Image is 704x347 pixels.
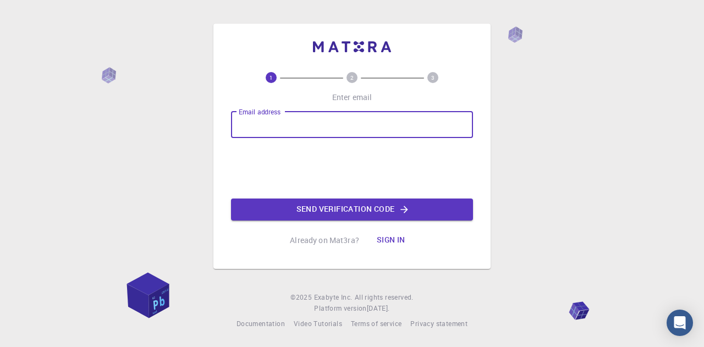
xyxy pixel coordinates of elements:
[355,292,414,303] span: All rights reserved.
[367,304,390,312] span: [DATE] .
[350,74,354,81] text: 2
[231,199,473,221] button: Send verification code
[368,229,414,251] button: Sign in
[314,303,366,314] span: Platform version
[351,318,402,329] a: Terms of service
[269,74,273,81] text: 1
[290,292,313,303] span: © 2025
[667,310,693,336] div: Open Intercom Messenger
[431,74,435,81] text: 3
[410,318,468,329] a: Privacy statement
[237,319,285,328] span: Documentation
[294,318,342,329] a: Video Tutorials
[314,293,353,301] span: Exabyte Inc.
[294,319,342,328] span: Video Tutorials
[239,107,280,117] label: Email address
[410,319,468,328] span: Privacy statement
[237,318,285,329] a: Documentation
[268,147,436,190] iframe: reCAPTCHA
[314,292,353,303] a: Exabyte Inc.
[290,235,359,246] p: Already on Mat3ra?
[367,303,390,314] a: [DATE].
[351,319,402,328] span: Terms of service
[332,92,372,103] p: Enter email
